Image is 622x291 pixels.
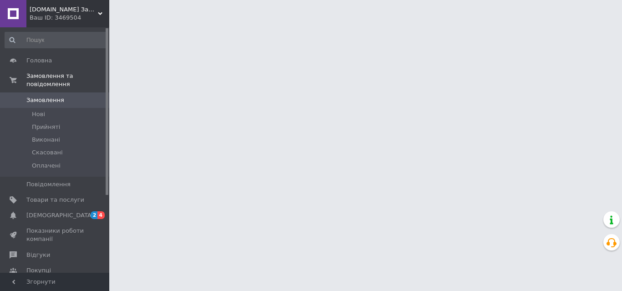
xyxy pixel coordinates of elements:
span: Оплачені [32,162,61,170]
span: Нові [32,110,45,118]
span: Скасовані [32,148,63,157]
span: Замовлення [26,96,64,104]
span: Показники роботи компанії [26,227,84,243]
span: Відгуки [26,251,50,259]
span: Головна [26,56,52,65]
span: Покупці [26,266,51,275]
span: bakservise.com Запчастини до побутової техніки як нові так і бувші у використанні [30,5,98,14]
span: Прийняті [32,123,60,131]
span: Виконані [32,136,60,144]
span: 2 [91,211,98,219]
div: Ваш ID: 3469504 [30,14,109,22]
span: Замовлення та повідомлення [26,72,109,88]
span: [DEMOGRAPHIC_DATA] [26,211,94,220]
input: Пошук [5,32,107,48]
span: Товари та послуги [26,196,84,204]
span: Повідомлення [26,180,71,189]
span: 4 [97,211,105,219]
